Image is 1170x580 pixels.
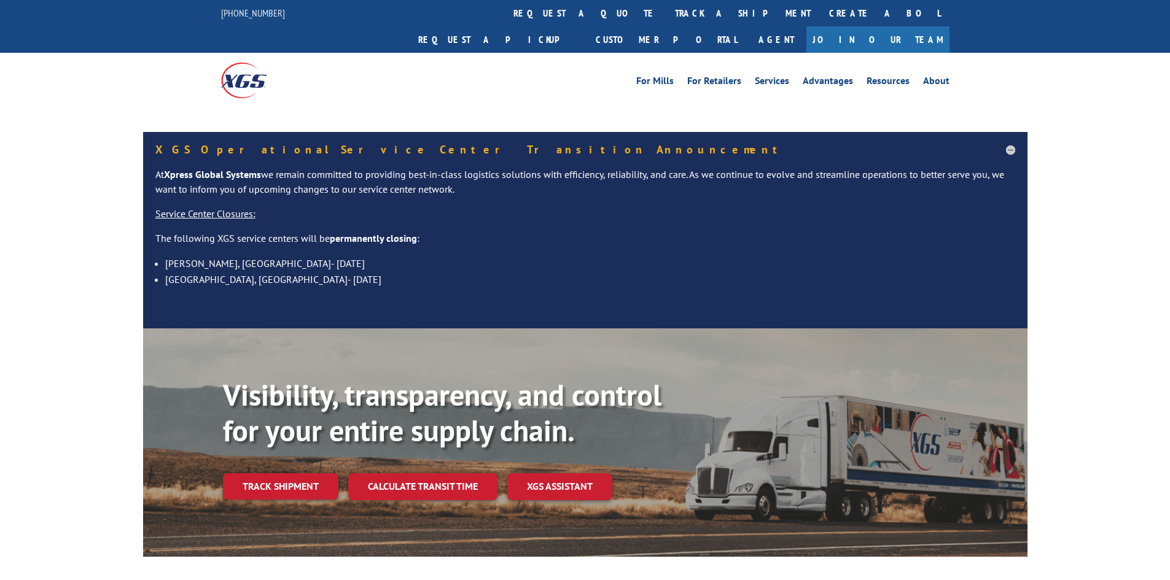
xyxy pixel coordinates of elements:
strong: permanently closing [330,232,417,244]
a: Resources [867,76,910,90]
a: Calculate transit time [348,473,497,500]
a: Agent [746,26,806,53]
b: Visibility, transparency, and control for your entire supply chain. [223,376,661,449]
a: Services [755,76,789,90]
a: For Retailers [687,76,741,90]
a: XGS ASSISTANT [507,473,612,500]
h5: XGS Operational Service Center Transition Announcement [155,144,1015,155]
a: For Mills [636,76,674,90]
li: [GEOGRAPHIC_DATA], [GEOGRAPHIC_DATA]- [DATE] [165,271,1015,287]
strong: Xpress Global Systems [164,168,261,180]
u: Service Center Closures: [155,207,255,220]
a: Request a pickup [409,26,587,53]
a: About [923,76,950,90]
a: Track shipment [223,473,338,499]
a: [PHONE_NUMBER] [221,7,285,19]
a: Join Our Team [806,26,950,53]
p: The following XGS service centers will be : [155,231,1015,256]
a: Customer Portal [587,26,746,53]
a: Advantages [803,76,853,90]
li: [PERSON_NAME], [GEOGRAPHIC_DATA]- [DATE] [165,255,1015,271]
p: At we remain committed to providing best-in-class logistics solutions with efficiency, reliabilit... [155,168,1015,207]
